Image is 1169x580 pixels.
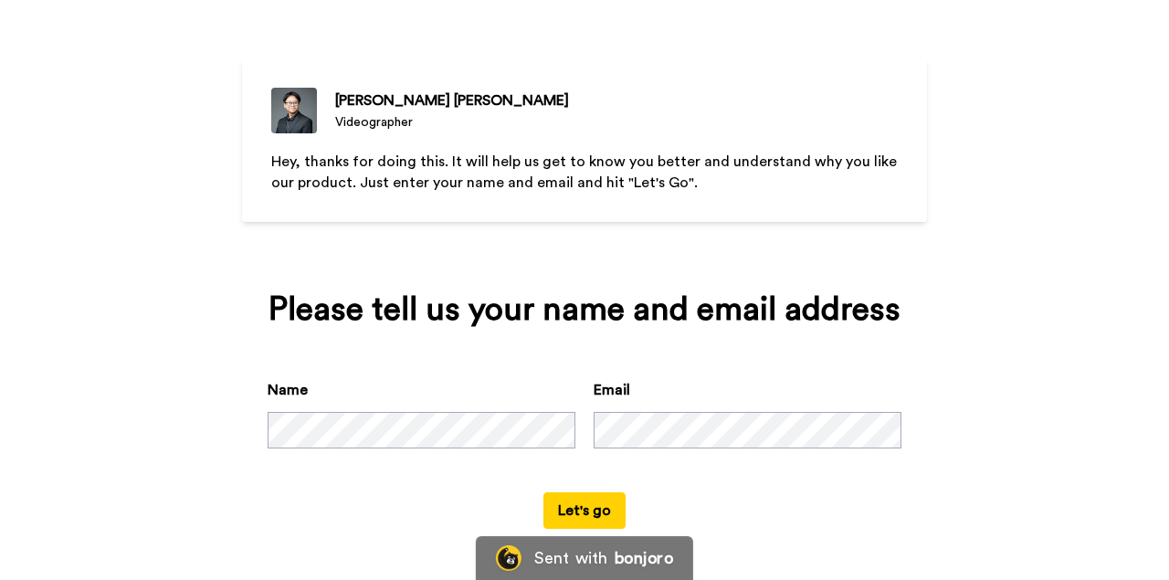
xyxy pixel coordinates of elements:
[615,550,673,566] div: bonjoro
[543,492,626,529] button: Let's go
[594,379,630,401] label: Email
[268,379,308,401] label: Name
[534,550,607,566] div: Sent with
[271,154,900,190] span: Hey, thanks for doing this. It will help us get to know you better and understand why you like ou...
[271,88,317,133] img: Videographer
[268,291,901,328] div: Please tell us your name and email address
[476,536,693,580] a: Bonjoro LogoSent withbonjoro
[335,90,569,111] div: [PERSON_NAME] [PERSON_NAME]
[335,113,569,132] div: Videographer
[496,545,521,571] img: Bonjoro Logo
